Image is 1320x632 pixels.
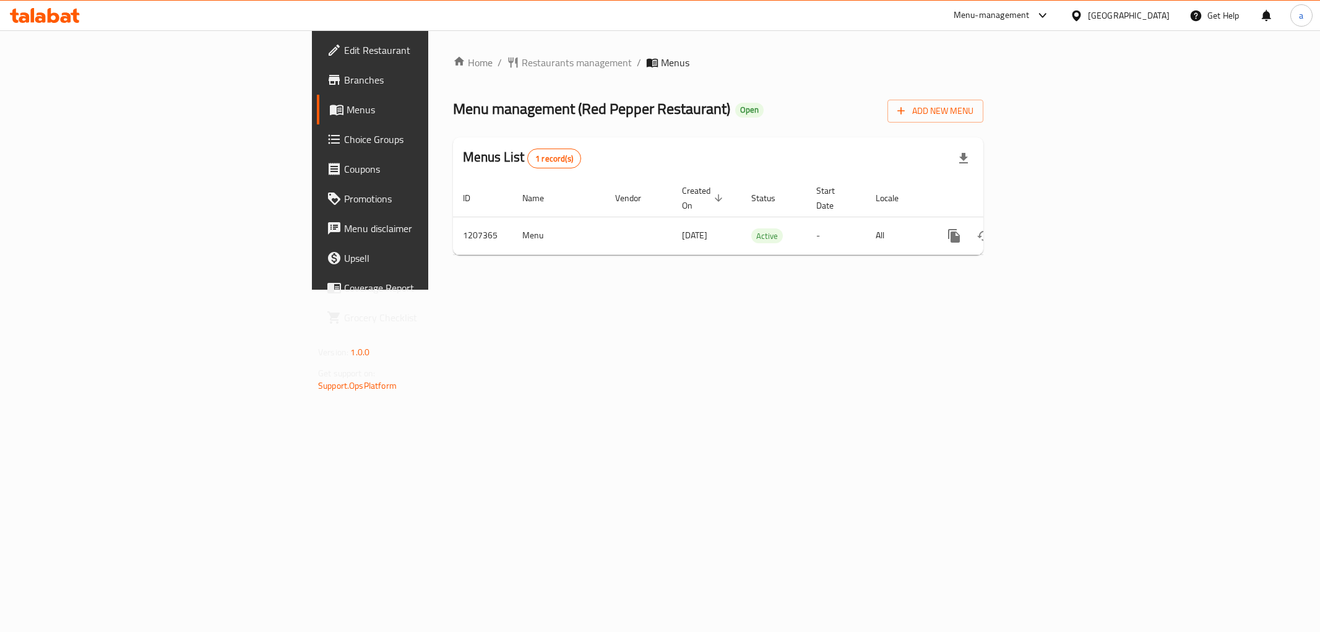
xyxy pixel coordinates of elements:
[522,55,632,70] span: Restaurants management
[512,217,605,254] td: Menu
[507,55,632,70] a: Restaurants management
[463,148,581,168] h2: Menus List
[682,227,707,243] span: [DATE]
[347,102,522,117] span: Menus
[344,280,522,295] span: Coverage Report
[317,303,532,332] a: Grocery Checklist
[317,65,532,95] a: Branches
[527,149,581,168] div: Total records count
[522,191,560,206] span: Name
[453,180,1068,255] table: enhanced table
[1088,9,1170,22] div: [GEOGRAPHIC_DATA]
[637,55,641,70] li: /
[317,214,532,243] a: Menu disclaimer
[344,251,522,266] span: Upsell
[615,191,657,206] span: Vendor
[751,228,783,243] div: Active
[344,43,522,58] span: Edit Restaurant
[344,72,522,87] span: Branches
[317,154,532,184] a: Coupons
[344,221,522,236] span: Menu disclaimer
[344,310,522,325] span: Grocery Checklist
[735,105,764,115] span: Open
[453,55,983,70] nav: breadcrumb
[806,217,866,254] td: -
[887,100,983,123] button: Add New Menu
[317,243,532,273] a: Upsell
[317,184,532,214] a: Promotions
[350,344,369,360] span: 1.0.0
[318,365,375,381] span: Get support on:
[453,95,730,123] span: Menu management ( Red Pepper Restaurant )
[876,191,915,206] span: Locale
[344,132,522,147] span: Choice Groups
[661,55,689,70] span: Menus
[317,35,532,65] a: Edit Restaurant
[751,191,792,206] span: Status
[735,103,764,118] div: Open
[930,180,1068,217] th: Actions
[344,191,522,206] span: Promotions
[816,183,851,213] span: Start Date
[318,344,348,360] span: Version:
[682,183,727,213] span: Created On
[751,229,783,243] span: Active
[317,95,532,124] a: Menus
[318,378,397,394] a: Support.OpsPlatform
[949,144,978,173] div: Export file
[463,191,486,206] span: ID
[1299,9,1303,22] span: a
[344,162,522,176] span: Coupons
[317,273,532,303] a: Coverage Report
[954,8,1030,23] div: Menu-management
[528,153,580,165] span: 1 record(s)
[866,217,930,254] td: All
[939,221,969,251] button: more
[897,103,973,119] span: Add New Menu
[317,124,532,154] a: Choice Groups
[969,221,999,251] button: Change Status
